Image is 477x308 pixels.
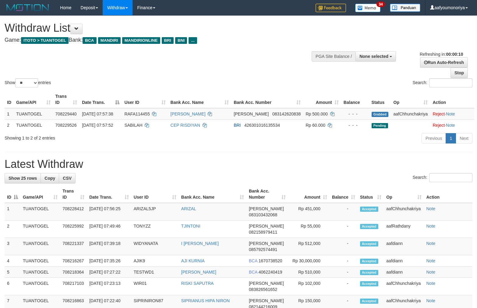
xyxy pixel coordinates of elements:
[426,206,436,211] a: Note
[446,112,455,116] a: Note
[131,238,179,255] td: WIDYANATA
[5,3,51,12] img: MOTION_logo.png
[124,123,142,128] span: SABILAH
[316,4,346,12] img: Feedback.jpg
[5,22,312,34] h1: Withdraw List
[456,133,472,143] a: Next
[358,186,384,203] th: Status: activate to sort column ascending
[5,37,312,43] h4: Game: Bank:
[181,270,216,274] a: [PERSON_NAME]
[426,270,436,274] a: Note
[60,186,87,203] th: Trans ID: activate to sort column ascending
[5,108,14,120] td: 1
[372,123,388,128] span: Pending
[391,108,430,120] td: aafChhunchakriya
[21,37,69,44] span: ITOTO > TUANTOGEL
[288,267,330,278] td: Rp 510,000
[288,203,330,221] td: Rp 451,000
[312,51,355,62] div: PGA Site Balance /
[131,221,179,238] td: TONYZZ
[87,255,131,267] td: [DATE] 07:35:26
[391,91,430,108] th: Op: activate to sort column ascending
[426,258,436,263] a: Note
[14,119,53,131] td: TUANTOGEL
[249,206,284,211] span: [PERSON_NAME]
[426,281,436,286] a: Note
[341,91,369,108] th: Balance
[41,173,59,183] a: Copy
[87,203,131,221] td: [DATE] 07:56:25
[450,68,468,78] a: Stop
[179,186,246,203] th: Bank Acc. Name: activate to sort column ascending
[82,112,113,116] span: [DATE] 07:57:38
[5,91,14,108] th: ID
[87,267,131,278] td: [DATE] 07:27:22
[422,133,446,143] a: Previous
[5,203,20,221] td: 1
[249,247,277,252] span: Copy 085792574491 to clipboard
[360,224,378,229] span: Accepted
[360,259,378,264] span: Accepted
[189,37,197,44] span: ...
[87,186,131,203] th: Date Trans.: activate to sort column ascending
[249,298,284,303] span: [PERSON_NAME]
[20,238,60,255] td: TUANTOGEL
[249,287,277,292] span: Copy 083826561652 to clipboard
[360,207,378,212] span: Accepted
[424,186,473,203] th: Action
[5,173,41,183] a: Show 25 rows
[390,4,420,12] img: panduan.png
[87,221,131,238] td: [DATE] 07:49:46
[372,112,389,117] span: Grabbed
[433,112,445,116] a: Reject
[82,123,113,128] span: [DATE] 07:57:52
[429,173,472,182] input: Search:
[249,241,284,246] span: [PERSON_NAME]
[288,238,330,255] td: Rp 512,000
[259,258,282,263] span: Copy 1670738520 to clipboard
[181,298,230,303] a: SIPRIANUS HIPA NIRON
[5,267,20,278] td: 5
[181,258,205,263] a: AJI KURNIA
[306,112,327,116] span: Rp 500.000
[5,221,20,238] td: 2
[168,91,231,108] th: Bank Acc. Name: activate to sort column ascending
[330,238,358,255] td: -
[20,267,60,278] td: TUANTOGEL
[20,255,60,267] td: TUANTOGEL
[234,123,241,128] span: BRI
[83,37,96,44] span: BCA
[384,238,424,255] td: aafdiann
[249,230,277,235] span: Copy 082158979411 to clipboard
[426,241,436,246] a: Note
[360,299,378,304] span: Accepted
[14,91,53,108] th: Game/API: activate to sort column ascending
[249,270,257,274] span: BCA
[413,78,472,87] label: Search:
[181,281,214,286] a: RISKI SAPUTRA
[234,112,269,116] span: [PERSON_NAME]
[5,158,472,170] h1: Latest Withdraw
[5,238,20,255] td: 3
[384,267,424,278] td: aafdiann
[344,122,367,128] div: - - -
[430,91,474,108] th: Action
[413,173,472,182] label: Search:
[181,206,196,211] a: ARIZAL
[288,221,330,238] td: Rp 55,000
[131,255,179,267] td: AJIK9
[15,78,38,87] select: Showentries
[249,281,284,286] span: [PERSON_NAME]
[87,238,131,255] td: [DATE] 07:39:18
[355,51,396,62] button: None selected
[429,78,472,87] input: Search:
[303,91,341,108] th: Amount: activate to sort column ascending
[426,298,436,303] a: Note
[306,123,325,128] span: Rp 60.000
[60,221,87,238] td: 708225992
[175,37,187,44] span: BNI
[288,278,330,295] td: Rp 102,000
[171,123,200,128] a: CEP RISDIYAN
[5,278,20,295] td: 6
[55,123,77,128] span: 708229526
